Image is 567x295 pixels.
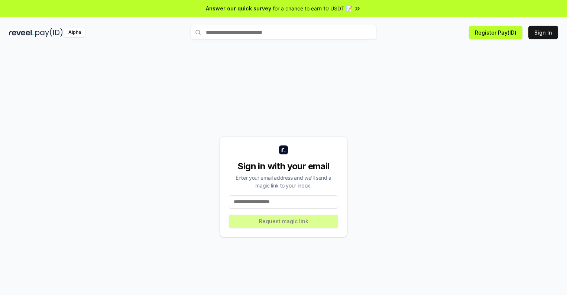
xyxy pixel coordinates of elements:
div: Enter your email address and we’ll send a magic link to your inbox. [229,174,338,189]
img: pay_id [35,28,63,37]
div: Sign in with your email [229,160,338,172]
img: logo_small [279,145,288,154]
span: Answer our quick survey [206,4,271,12]
span: for a chance to earn 10 USDT 📝 [273,4,352,12]
img: reveel_dark [9,28,34,37]
div: Alpha [64,28,85,37]
button: Sign In [528,26,558,39]
button: Register Pay(ID) [469,26,522,39]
